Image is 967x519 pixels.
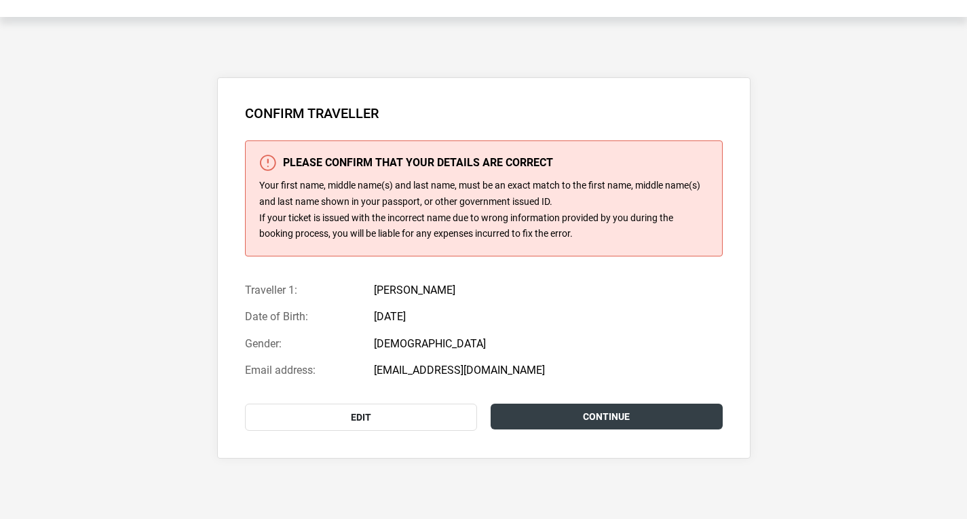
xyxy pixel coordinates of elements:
p: [DATE] [374,310,618,323]
h2: Confirm Traveller [245,105,723,121]
button: Edit [245,404,477,431]
span: Traveller 1: [245,284,360,296]
span: Gender: [245,337,360,350]
p: [PERSON_NAME] [374,284,554,296]
a: Continue [491,404,723,429]
span: Date of Birth: [245,310,360,323]
p: [DEMOGRAPHIC_DATA] [374,337,618,350]
p: Your first name, middle name(s) and last name, must be an exact match to the first name, middle n... [259,178,708,242]
h3: Please confirm that your details are correct [259,155,708,171]
p: [EMAIL_ADDRESS][DOMAIN_NAME] [374,364,618,377]
span: Email address: [245,364,360,377]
